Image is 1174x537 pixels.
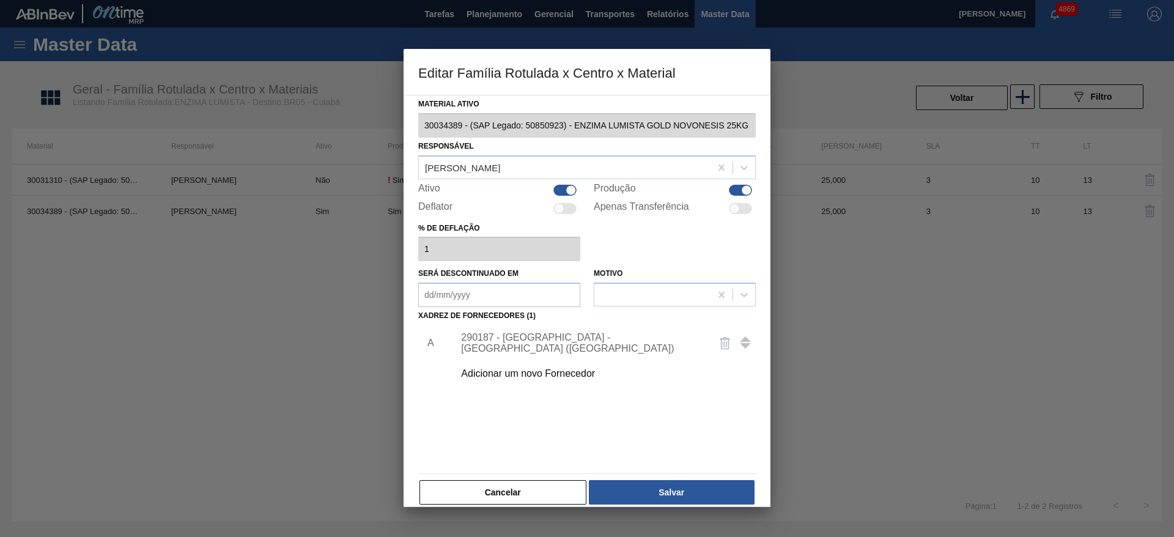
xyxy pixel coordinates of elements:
label: Apenas Transferência [594,201,689,216]
label: Motivo [594,269,622,278]
div: Adicionar um novo Fornecedor [461,368,701,379]
label: % de deflação [418,220,580,237]
label: Material ativo [418,95,756,113]
div: [PERSON_NAME] [425,162,500,172]
label: Ativo [418,183,440,198]
h3: Editar Família Rotulada x Centro x Material [404,49,770,95]
label: Xadrez de Fornecedores (1) [418,311,536,320]
label: Produção [594,183,636,198]
label: Deflator [418,201,452,216]
button: delete-icon [711,328,740,358]
button: Salvar [589,480,755,505]
input: dd/mm/yyyy [418,283,580,307]
li: A [418,328,437,358]
label: Responsável [418,142,474,150]
img: delete-icon [718,336,733,350]
div: 290187 - [GEOGRAPHIC_DATA] - [GEOGRAPHIC_DATA] ([GEOGRAPHIC_DATA]) [461,332,701,354]
button: Cancelar [419,480,586,505]
label: Será descontinuado em [418,269,519,278]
